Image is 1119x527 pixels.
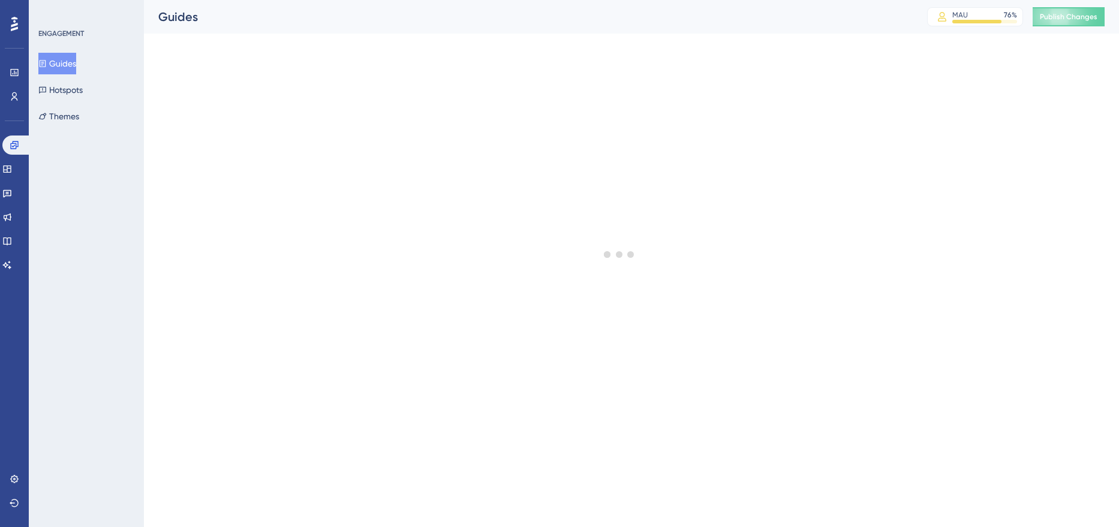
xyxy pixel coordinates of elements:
[1033,7,1105,26] button: Publish Changes
[38,53,76,74] button: Guides
[952,10,968,20] div: MAU
[1040,12,1097,22] span: Publish Changes
[38,29,84,38] div: ENGAGEMENT
[1004,10,1017,20] div: 76 %
[158,8,897,25] div: Guides
[38,106,79,127] button: Themes
[38,79,83,101] button: Hotspots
